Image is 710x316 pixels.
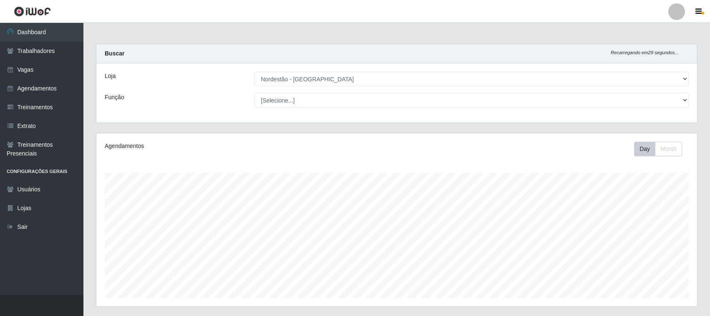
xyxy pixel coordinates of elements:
label: Função [105,93,124,102]
i: Recarregando em 29 segundos... [611,50,679,55]
img: CoreUI Logo [14,6,51,17]
button: Day [634,142,655,156]
div: First group [634,142,682,156]
label: Loja [105,72,116,80]
strong: Buscar [105,50,124,57]
div: Toolbar with button groups [634,142,689,156]
button: Month [655,142,682,156]
div: Agendamentos [105,142,341,150]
